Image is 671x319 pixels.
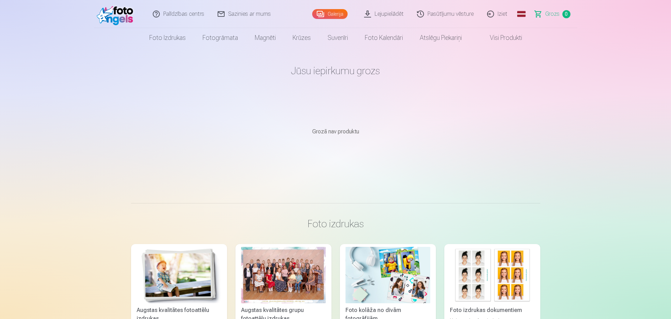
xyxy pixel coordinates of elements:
[312,9,348,19] a: Galerija
[356,28,411,48] a: Foto kalendāri
[141,28,194,48] a: Foto izdrukas
[345,247,430,303] img: Foto kolāža no divām fotogrāfijām
[97,3,137,25] img: /fa1
[137,247,221,303] img: Augstas kvalitātes fotoattēlu izdrukas
[545,10,560,18] span: Grozs
[246,28,284,48] a: Magnēti
[194,28,246,48] a: Fotogrāmata
[562,10,570,18] span: 0
[137,217,535,230] h3: Foto izdrukas
[131,127,540,136] p: Grozā nav produktu
[447,306,538,314] div: Foto izdrukas dokumentiem
[411,28,470,48] a: Atslēgu piekariņi
[131,64,540,77] h1: Jūsu iepirkumu grozs
[319,28,356,48] a: Suvenīri
[284,28,319,48] a: Krūzes
[450,247,535,303] img: Foto izdrukas dokumentiem
[470,28,530,48] a: Visi produkti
